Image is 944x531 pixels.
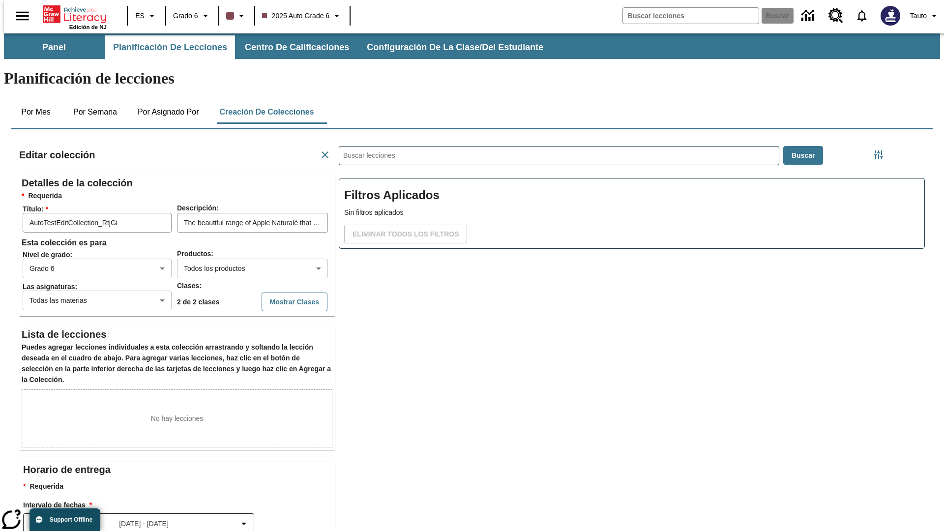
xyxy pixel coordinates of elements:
[796,2,823,29] a: Centro de información
[22,191,332,202] h6: Requerida
[177,259,328,278] div: Todos los productos
[262,11,330,21] span: 2025 Auto Grade 6
[130,100,207,124] button: Por asignado por
[22,236,332,250] h6: Esta colección es para
[344,183,919,207] h2: Filtros Aplicados
[131,7,162,25] button: Lenguaje: ES, Selecciona un idioma
[23,283,176,291] span: Las asignaturas :
[69,24,107,30] span: Edición de NJ
[367,42,543,53] span: Configuración de la clase/del estudiante
[22,326,332,342] h2: Lista de lecciones
[238,518,250,530] svg: Collapse Date Range Filter
[23,462,335,477] h2: Horario de entrega
[881,6,900,26] img: Avatar
[43,4,107,24] a: Portada
[173,11,198,21] span: Grado 6
[11,100,60,124] button: Por mes
[906,7,944,25] button: Perfil/Configuración
[823,2,849,29] a: Centro de recursos, Se abrirá en una pestaña nueva.
[119,519,169,529] span: [DATE] - [DATE]
[151,413,204,424] p: No hay lecciones
[177,250,213,258] span: Productos :
[783,146,823,165] button: Buscar
[344,207,919,218] p: Sin filtros aplicados
[8,1,37,30] button: Abrir el menú lateral
[339,147,779,165] input: Buscar lecciones
[23,251,176,259] span: Nivel de grado :
[875,3,906,29] button: Escoja un nuevo avatar
[245,42,349,53] span: Centro de calificaciones
[23,213,172,233] input: Tí­tulo
[5,35,103,59] button: Panel
[211,100,322,124] button: Creación de colecciones
[28,518,250,530] button: Seleccione el intervalo de fechas opción del menú
[23,205,176,213] span: Tí­tulo :
[23,291,172,310] div: Todas las materias
[65,100,125,124] button: Por semana
[177,297,219,307] p: 2 de 2 clases
[339,178,925,249] div: Filtros Aplicados
[177,213,328,233] input: Descripción
[869,145,888,165] button: Menú lateral de filtros
[23,481,335,492] p: Requerida
[113,42,227,53] span: Planificación de lecciones
[177,204,219,212] span: Descripción :
[258,7,347,25] button: Clase: 2025 Auto Grade 6, Selecciona una clase
[23,500,335,511] h3: Intervalo de fechas
[910,11,927,21] span: Tauto
[22,342,332,385] h6: Puedes agregar lecciones individuales a esta colección arrastrando y soltando la lección deseada ...
[177,282,202,290] span: Clases :
[623,8,759,24] input: Buscar campo
[315,145,335,165] button: Cancelar
[237,35,357,59] button: Centro de calificaciones
[42,42,66,53] span: Panel
[22,175,332,191] h2: Detalles de la colección
[50,516,92,523] span: Support Offline
[29,508,100,531] button: Support Offline
[43,3,107,30] div: Portada
[4,69,940,88] h1: Planificación de lecciones
[105,35,235,59] button: Planificación de lecciones
[4,33,940,59] div: Subbarra de navegación
[849,3,875,29] a: Notificaciones
[135,11,145,21] span: ES
[262,293,327,312] button: Mostrar Clases
[359,35,551,59] button: Configuración de la clase/del estudiante
[19,147,95,163] h2: Editar colección
[169,7,215,25] button: Grado: Grado 6, Elige un grado
[23,259,172,278] div: Grado 6
[222,7,251,25] button: El color de la clase es café oscuro. Cambiar el color de la clase.
[4,35,552,59] div: Subbarra de navegación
